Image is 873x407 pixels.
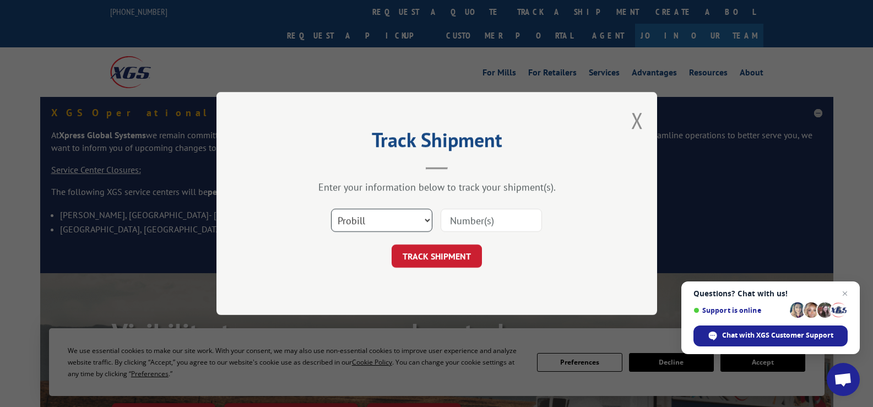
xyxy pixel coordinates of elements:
div: Enter your information below to track your shipment(s). [272,181,602,193]
a: Open chat [827,363,860,396]
button: TRACK SHIPMENT [392,245,482,268]
span: Support is online [693,306,786,314]
span: Questions? Chat with us! [693,289,848,298]
span: Chat with XGS Customer Support [722,330,833,340]
button: Close modal [631,106,643,135]
input: Number(s) [441,209,542,232]
span: Chat with XGS Customer Support [693,325,848,346]
h2: Track Shipment [272,132,602,153]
